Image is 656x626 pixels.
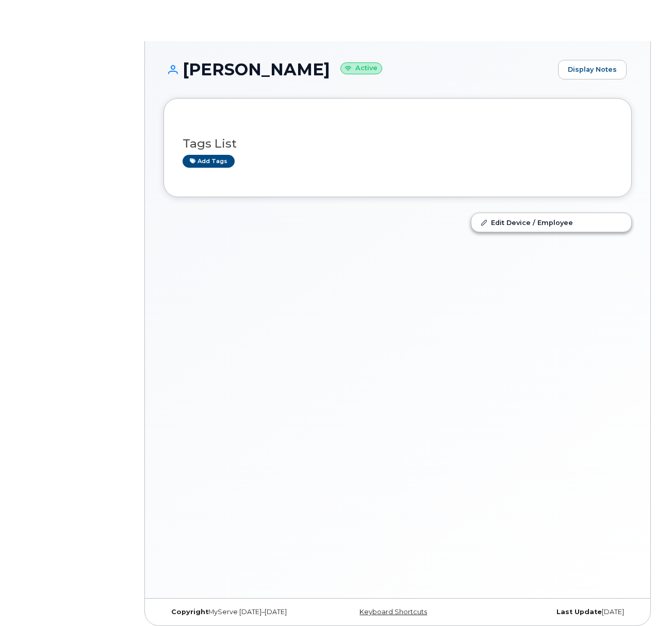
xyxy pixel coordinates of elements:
[475,608,632,616] div: [DATE]
[558,60,627,79] a: Display Notes
[171,608,208,616] strong: Copyright
[163,60,553,78] h1: [PERSON_NAME]
[471,213,631,232] a: Edit Device / Employee
[183,137,613,150] h3: Tags List
[340,62,382,74] small: Active
[163,608,320,616] div: MyServe [DATE]–[DATE]
[183,155,235,168] a: Add tags
[556,608,602,616] strong: Last Update
[359,608,427,616] a: Keyboard Shortcuts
